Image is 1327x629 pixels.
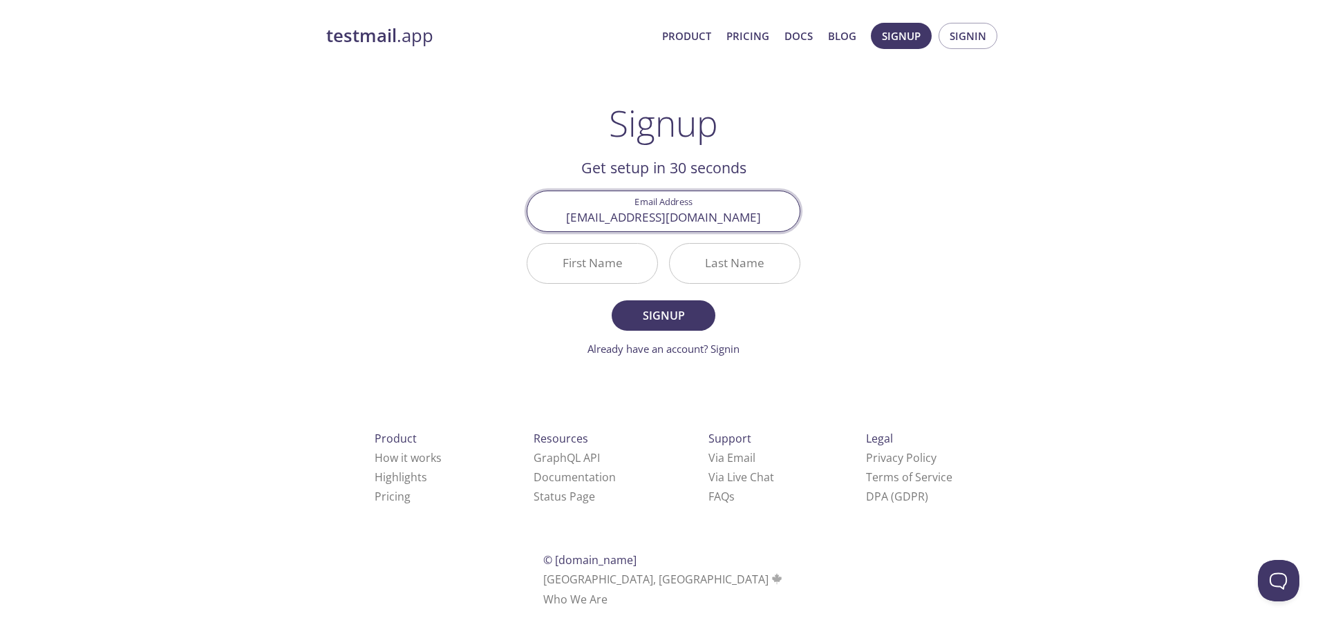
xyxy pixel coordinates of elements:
a: Docs [784,27,813,45]
h2: Get setup in 30 seconds [527,156,800,180]
a: FAQ [708,489,735,504]
a: Pricing [375,489,411,504]
h1: Signup [609,102,718,144]
a: testmail.app [326,24,651,48]
a: Via Email [708,450,755,465]
a: Already have an account? Signin [587,342,740,356]
a: Via Live Chat [708,470,774,485]
button: Signup [612,300,715,331]
a: GraphQL API [534,450,600,465]
span: [GEOGRAPHIC_DATA], [GEOGRAPHIC_DATA] [543,572,784,587]
span: Signin [950,27,986,45]
a: Terms of Service [866,470,952,485]
span: Support [708,431,751,446]
span: Product [375,431,417,446]
a: Pricing [726,27,769,45]
button: Signup [871,23,932,49]
a: Who We Are [543,592,608,607]
a: Status Page [534,489,595,504]
span: Resources [534,431,588,446]
button: Signin [939,23,997,49]
span: Legal [866,431,893,446]
a: How it works [375,450,442,465]
a: Privacy Policy [866,450,937,465]
a: Documentation [534,470,616,485]
a: DPA (GDPR) [866,489,928,504]
a: Highlights [375,470,427,485]
a: Product [662,27,711,45]
iframe: Help Scout Beacon - Open [1258,560,1299,601]
a: Blog [828,27,856,45]
span: s [729,489,735,504]
span: Signup [627,306,700,325]
span: © [DOMAIN_NAME] [543,552,637,568]
span: Signup [882,27,921,45]
strong: testmail [326,23,397,48]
